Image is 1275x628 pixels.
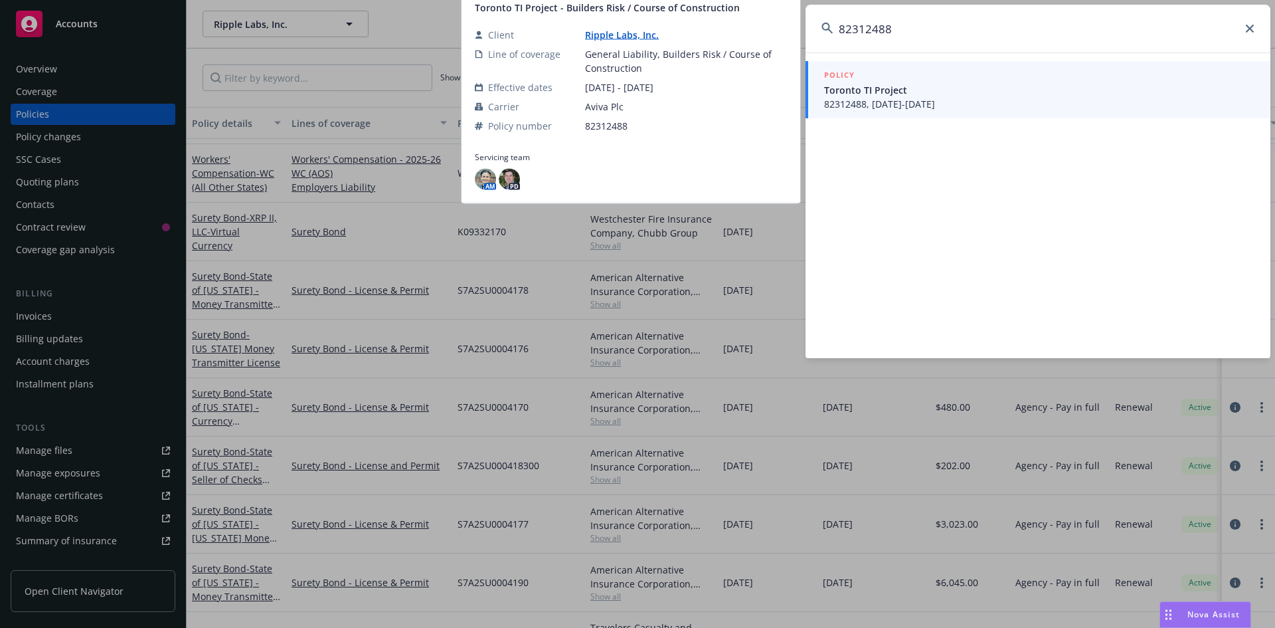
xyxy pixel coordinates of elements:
[1159,601,1251,628] button: Nova Assist
[806,61,1270,118] a: POLICYToronto TI Project82312488, [DATE]-[DATE]
[1160,602,1177,627] div: Drag to move
[824,83,1254,97] span: Toronto TI Project
[1187,609,1240,620] span: Nova Assist
[806,5,1270,52] input: Search...
[824,97,1254,111] span: 82312488, [DATE]-[DATE]
[824,68,855,82] h5: POLICY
